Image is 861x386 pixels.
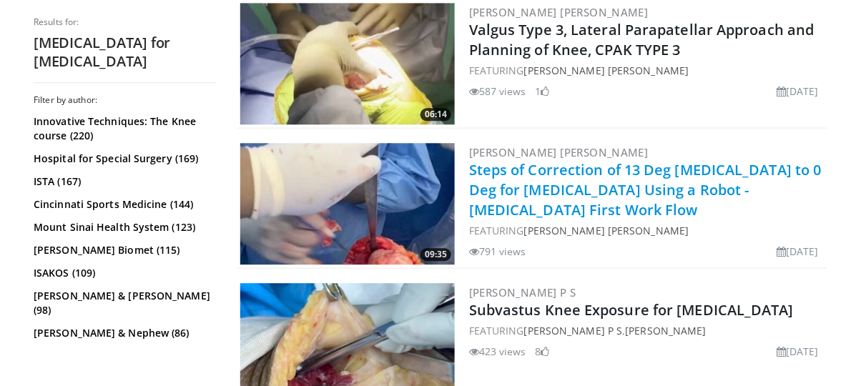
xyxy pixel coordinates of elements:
a: Steps of Correction of 13 Deg [MEDICAL_DATA] to 0 Deg for [MEDICAL_DATA] Using a Robot - [MEDICAL... [469,160,822,219]
a: ISAKOS (109) [34,266,212,280]
li: 587 views [469,84,526,99]
a: [PERSON_NAME] & [PERSON_NAME] (98) [34,289,212,317]
div: FEATURING , [469,323,825,338]
p: Results for: [34,16,216,28]
img: 5145a7b4-412f-46c6-98da-43b0f40fe079.300x170_q85_crop-smart_upscale.jpg [240,143,455,264]
a: Innovative Techniques: The Knee course (220) [34,114,212,143]
span: 09:35 [420,248,451,261]
h2: [MEDICAL_DATA] for [MEDICAL_DATA] [34,34,216,71]
img: e0e11e79-22c3-426b-b8cb-9aa531e647cc.300x170_q85_crop-smart_upscale.jpg [240,3,455,124]
a: ISTA (167) [34,174,212,189]
a: Valgus Type 3, Lateral Parapatellar Approach and Planning of Knee, CPAK TYPE 3 [469,20,815,59]
a: 09:35 [240,143,455,264]
li: 423 views [469,344,526,359]
a: [PERSON_NAME] [PERSON_NAME] [524,224,689,237]
a: [PERSON_NAME] [PERSON_NAME] [524,64,689,77]
a: [PERSON_NAME] [PERSON_NAME] [469,5,649,19]
li: 791 views [469,244,526,259]
div: FEATURING [469,223,825,238]
li: 1 [535,84,549,99]
a: [PERSON_NAME] Biomet (115) [34,243,212,257]
h3: Filter by author: [34,94,216,106]
a: [PERSON_NAME] & Nephew (86) [34,326,212,340]
a: Cincinnati Sports Medicine (144) [34,197,212,212]
li: [DATE] [777,84,819,99]
a: [PERSON_NAME] P S [469,285,576,300]
div: FEATURING [469,63,825,78]
a: Subvastus Knee Exposure for [MEDICAL_DATA] [469,300,794,320]
a: 06:14 [240,3,455,124]
li: [DATE] [777,244,819,259]
a: Mount Sinai Health System (123) [34,220,212,234]
li: 8 [535,344,549,359]
a: [PERSON_NAME] [626,324,707,337]
li: [DATE] [777,344,819,359]
a: Hospital for Special Surgery (169) [34,152,212,166]
span: 06:14 [420,108,451,121]
a: [PERSON_NAME] [PERSON_NAME] [469,145,649,159]
a: [PERSON_NAME] P S [524,324,623,337]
